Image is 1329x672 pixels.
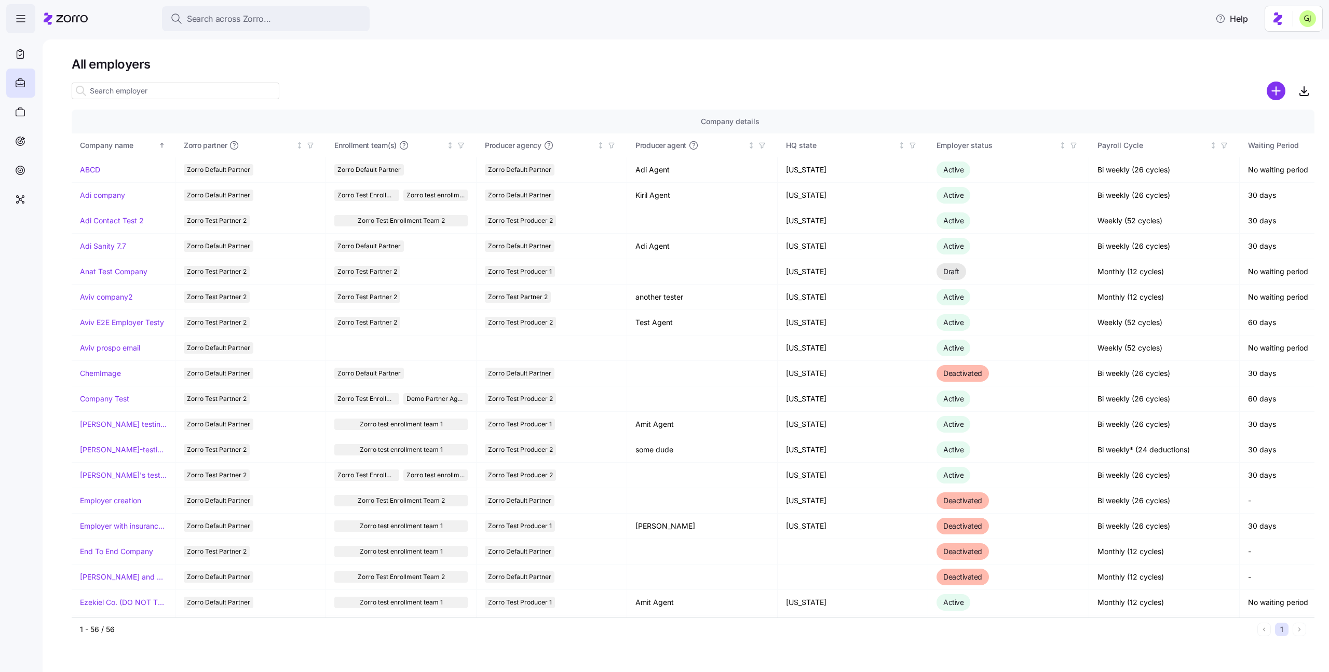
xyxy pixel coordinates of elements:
[1089,335,1240,361] td: Weekly (52 cycles)
[296,142,303,149] div: Not sorted
[943,292,964,301] span: Active
[187,571,250,583] span: Zorro Default Partner
[80,317,164,328] a: Aviv E2E Employer Testy
[778,335,928,361] td: [US_STATE]
[477,133,627,157] th: Producer agencyNot sorted
[337,317,397,328] span: Zorro Test Partner 2
[80,445,167,455] a: [PERSON_NAME]-testing-payroll
[80,546,153,557] a: End To End Company
[778,590,928,615] td: [US_STATE]
[187,469,247,481] span: Zorro Test Partner 2
[184,140,227,151] span: Zorro partner
[778,208,928,234] td: [US_STATE]
[778,437,928,463] td: [US_STATE]
[488,393,553,405] span: Zorro Test Producer 2
[80,165,100,175] a: ABCD
[80,266,147,277] a: Anat Test Company
[778,361,928,386] td: [US_STATE]
[627,183,778,208] td: Kiril Agent
[358,495,445,506] span: Zorro Test Enrollment Team 2
[1089,183,1240,208] td: Bi weekly (26 cycles)
[80,368,121,379] a: ChemImage
[187,546,247,557] span: Zorro Test Partner 2
[337,190,396,201] span: Zorro Test Enrollment Team 2
[1089,514,1240,539] td: Bi weekly (26 cycles)
[1089,310,1240,335] td: Weekly (52 cycles)
[72,56,1314,72] h1: All employers
[80,572,167,582] a: [PERSON_NAME] and ChemImage
[627,310,778,335] td: Test Agent
[943,394,964,403] span: Active
[80,394,129,404] a: Company Test
[943,343,964,352] span: Active
[488,190,551,201] span: Zorro Default Partner
[1089,437,1240,463] td: Bi weekly* (24 deductions)
[1089,488,1240,514] td: Bi weekly (26 cycles)
[943,216,964,225] span: Active
[1089,565,1240,590] td: Monthly (12 cycles)
[80,495,141,506] a: Employer creation
[943,572,982,581] span: Deactivated
[80,292,133,302] a: Aviv company2
[326,133,477,157] th: Enrollment team(s)Not sorted
[1089,361,1240,386] td: Bi weekly (26 cycles)
[778,412,928,437] td: [US_STATE]
[488,240,551,252] span: Zorro Default Partner
[485,140,541,151] span: Producer agency
[187,164,250,176] span: Zorro Default Partner
[488,571,551,583] span: Zorro Default Partner
[80,140,157,151] div: Company name
[187,12,271,25] span: Search across Zorro...
[1089,615,1240,641] td: Bi weekly (26 cycles)
[778,183,928,208] td: [US_STATE]
[1275,623,1289,636] button: 1
[360,597,443,608] span: Zorro test enrollment team 1
[488,520,552,532] span: Zorro Test Producer 1
[358,571,445,583] span: Zorro Test Enrollment Team 2
[187,342,250,354] span: Zorro Default Partner
[80,190,125,200] a: Adi company
[446,142,454,149] div: Not sorted
[72,133,175,157] th: Company nameSorted ascending
[1097,140,1208,151] div: Payroll Cycle
[187,393,247,405] span: Zorro Test Partner 2
[1257,623,1271,636] button: Previous page
[627,234,778,259] td: Adi Agent
[187,291,247,303] span: Zorro Test Partner 2
[175,133,326,157] th: Zorro partnerNot sorted
[928,133,1089,157] th: Employer statusNot sorted
[80,216,144,226] a: Adi Contact Test 2
[1210,142,1217,149] div: Not sorted
[80,470,167,480] a: [PERSON_NAME]'s test account
[187,495,250,506] span: Zorro Default Partner
[778,259,928,285] td: [US_STATE]
[597,142,604,149] div: Not sorted
[488,215,553,226] span: Zorro Test Producer 2
[80,624,1253,635] div: 1 - 56 / 56
[1089,259,1240,285] td: Monthly (12 cycles)
[360,546,443,557] span: Zorro test enrollment team 1
[187,368,250,379] span: Zorro Default Partner
[1089,234,1240,259] td: Bi weekly (26 cycles)
[187,190,250,201] span: Zorro Default Partner
[488,419,552,430] span: Zorro Test Producer 1
[488,291,548,303] span: Zorro Test Partner 2
[187,597,250,608] span: Zorro Default Partner
[360,419,443,430] span: Zorro test enrollment team 1
[187,520,250,532] span: Zorro Default Partner
[1089,285,1240,310] td: Monthly (12 cycles)
[360,444,443,455] span: Zorro test enrollment team 1
[334,140,397,151] span: Enrollment team(s)
[406,469,465,481] span: Zorro test enrollment team 1
[1089,133,1240,157] th: Payroll CycleNot sorted
[1299,10,1316,27] img: b91c5c9db8bb9f3387758c2d7cf845d3
[943,165,964,174] span: Active
[943,420,964,428] span: Active
[158,142,166,149] div: Sorted ascending
[1089,463,1240,488] td: Bi weekly (26 cycles)
[627,437,778,463] td: some dude
[488,495,551,506] span: Zorro Default Partner
[337,291,397,303] span: Zorro Test Partner 2
[943,521,982,530] span: Deactivated
[748,142,755,149] div: Not sorted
